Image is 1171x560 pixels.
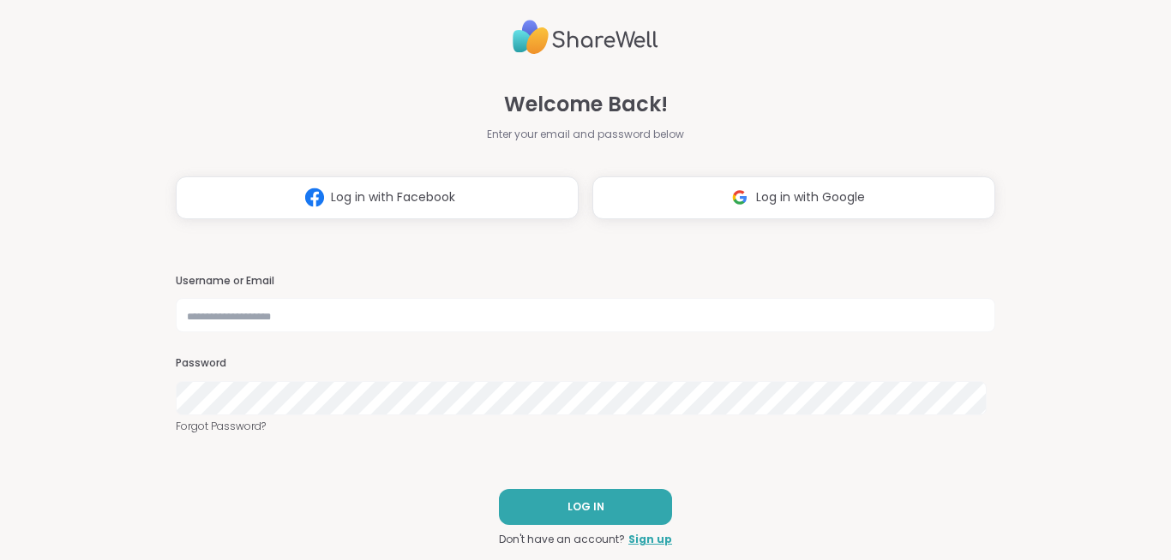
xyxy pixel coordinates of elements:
span: Log in with Google [756,188,865,206]
img: ShareWell Logomark [298,182,331,213]
button: Log in with Google [592,176,995,219]
a: Sign up [628,532,672,547]
span: Enter your email and password below [487,127,684,142]
span: Log in with Facebook [331,188,455,206]
img: ShareWell Logomark [724,182,756,213]
h3: Password [176,356,995,371]
a: Forgot Password? [176,419,995,434]
button: Log in with Facebook [176,176,579,219]
h3: Username or Email [176,274,995,289]
span: LOG IN [567,499,604,515]
span: Don't have an account? [499,532,625,547]
img: ShareWell Logo [513,13,658,62]
span: Welcome Back! [504,89,668,120]
button: LOG IN [499,489,672,525]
